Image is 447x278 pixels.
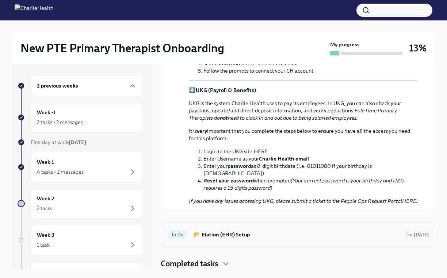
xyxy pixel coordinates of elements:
strong: My progress [330,41,360,48]
li: Login to the UKG site: [203,148,417,155]
strong: UKG (Payroll & Benefits) [196,87,256,93]
em: (Your current password is your birthday and UKG requires a 15 digits password) [203,177,404,191]
strong: [DATE] [69,139,86,146]
h2: New PTE Primary Therapist Onboarding [20,41,224,55]
strong: not [220,115,228,121]
a: Week 31 task [18,225,143,255]
li: Enter Username as your [203,155,417,162]
a: First day at work[DATE] [18,139,143,146]
span: First day at work [31,139,86,146]
strong: password [228,163,251,169]
span: To Do [167,232,188,238]
a: Week -12 tasks • 2 messages [18,102,143,133]
h6: Week 1 [37,158,54,166]
div: 4 tasks • 2 messages [37,168,84,175]
li: when prompted [203,177,417,192]
div: 2 previous weeks [31,75,143,96]
div: 2 tasks [37,205,52,212]
h6: Week 2 [37,194,54,202]
h6: 2 previous weeks [37,82,78,90]
div: Completed tasks [161,258,435,269]
h4: Completed tasks [161,258,218,269]
em: If you have any issues accessing UKG, please submit a ticket to the People Ops Request Portal . [189,198,417,204]
h6: 📂 Elation (EHR) Setup [194,231,400,239]
strong: [DATE] [414,232,429,238]
span: September 19th, 2025 07:00 [405,231,429,238]
strong: Reset your password [203,177,254,184]
strong: very [197,128,207,134]
li: Enter your as 8-digit birthdate (i.e. 01011980 if your birthday is [DEMOGRAPHIC_DATA]) [203,162,417,177]
h6: Week 4 [37,267,55,275]
p: 4️⃣ [189,86,417,94]
a: Week 14 tasks • 2 messages [18,152,143,182]
p: It is important that you complete the steps below to ensure you have all the access you need for ... [189,127,417,142]
a: To Do📂 Elation (EHR) SetupDue[DATE] [167,229,429,240]
a: HERE [254,148,268,155]
h6: Week 3 [37,231,54,239]
h6: Week -1 [37,108,56,116]
div: 1 task [37,241,50,248]
p: UKG is the system Charlie Health uses to pay its employees. In UKG, you can also check your payst... [189,100,417,121]
a: Week 22 tasks [18,188,143,219]
div: 2 tasks • 2 messages [37,119,83,126]
img: CharlieHealth [15,4,53,16]
li: Follow the prompts to connect your CH account [203,67,417,74]
h3: 13% [409,42,427,55]
strong: Charlie Health email [259,155,309,162]
span: Due [405,232,429,238]
a: HERE [402,198,416,204]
